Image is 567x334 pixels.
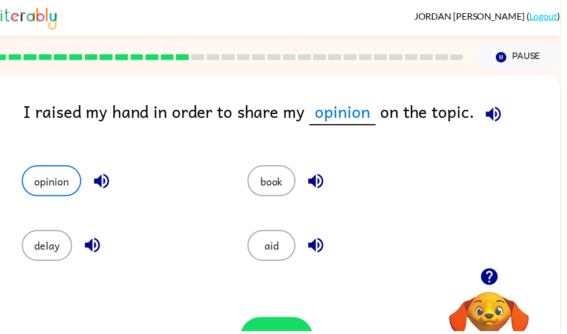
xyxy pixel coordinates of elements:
a: Logout [535,10,563,21]
span: JORDAN [PERSON_NAME] [418,10,532,21]
button: delay [22,232,73,264]
button: aid [250,232,299,264]
div: I raised my hand in order to share my on the topic. [24,99,566,144]
button: book [250,167,299,198]
div: ( ) [418,10,566,21]
button: opinion [22,167,82,198]
span: opinion [312,99,380,127]
button: Pause [482,44,566,71]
